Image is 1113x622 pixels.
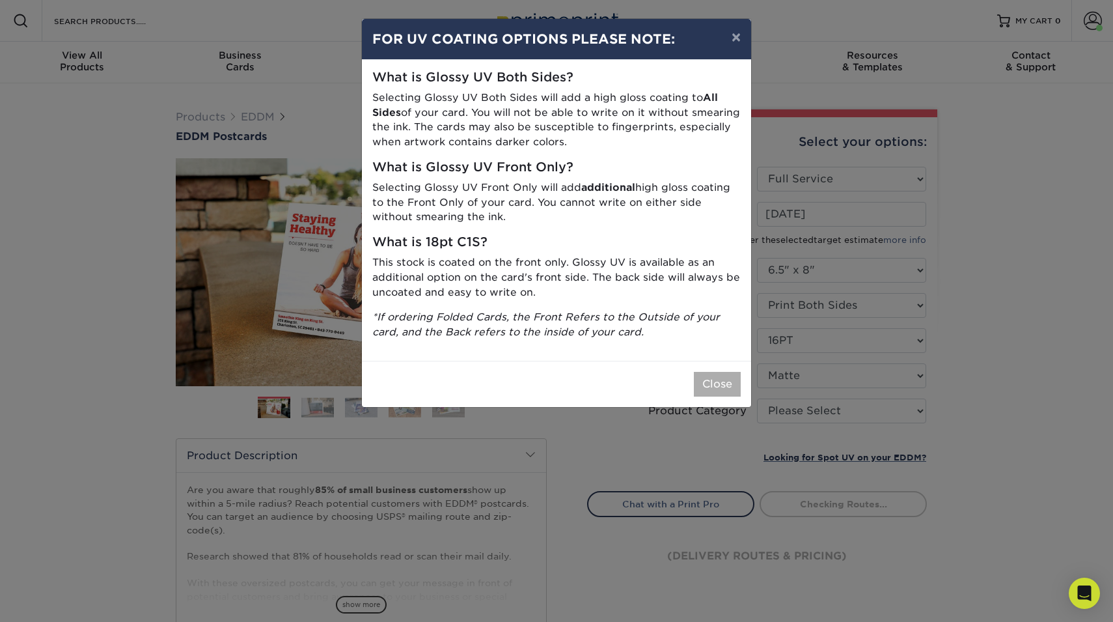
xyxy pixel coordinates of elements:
p: Selecting Glossy UV Both Sides will add a high gloss coating to of your card. You will not be abl... [372,91,741,150]
h4: FOR UV COATING OPTIONS PLEASE NOTE: [372,29,741,49]
div: Open Intercom Messenger [1069,578,1100,609]
p: This stock is coated on the front only. Glossy UV is available as an additional option on the car... [372,255,741,300]
i: *If ordering Folded Cards, the Front Refers to the Outside of your card, and the Back refers to t... [372,311,720,338]
h5: What is Glossy UV Front Only? [372,160,741,175]
p: Selecting Glossy UV Front Only will add high gloss coating to the Front Only of your card. You ca... [372,180,741,225]
button: × [721,19,751,55]
strong: additional [581,181,635,193]
strong: All Sides [372,91,718,119]
h5: What is 18pt C1S? [372,235,741,250]
h5: What is Glossy UV Both Sides? [372,70,741,85]
button: Close [694,372,741,397]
